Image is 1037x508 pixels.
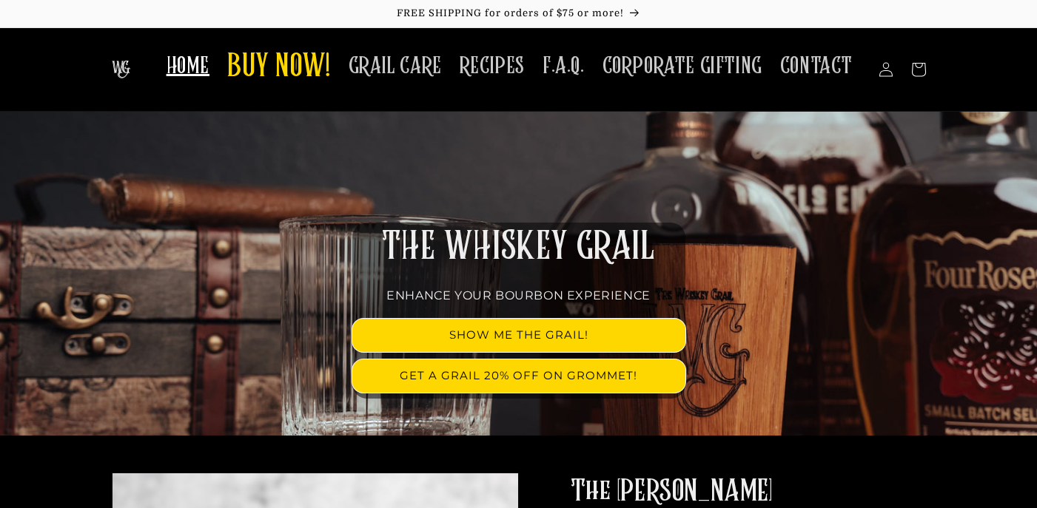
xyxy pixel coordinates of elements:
span: GRAIL CARE [349,52,442,81]
a: CONTACT [771,43,862,89]
span: ENHANCE YOUR BOURBON EXPERIENCE [386,288,651,302]
a: CORPORATE GIFTING [594,43,771,89]
span: F.A.Q. [543,52,585,81]
a: SHOW ME THE GRAIL! [352,319,685,352]
span: BUY NOW! [227,47,331,88]
img: The Whiskey Grail [112,61,130,78]
a: RECIPES [451,43,534,89]
span: CONTACT [780,52,853,81]
p: FREE SHIPPING for orders of $75 or more! [15,7,1022,20]
span: RECIPES [460,52,525,81]
span: THE WHISKEY GRAIL [382,228,654,266]
a: HOME [158,43,218,89]
a: BUY NOW! [218,38,340,97]
a: GRAIL CARE [340,43,451,89]
span: HOME [167,52,209,81]
a: GET A GRAIL 20% OFF ON GROMMET! [352,359,685,393]
span: CORPORATE GIFTING [603,52,762,81]
a: F.A.Q. [534,43,594,89]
